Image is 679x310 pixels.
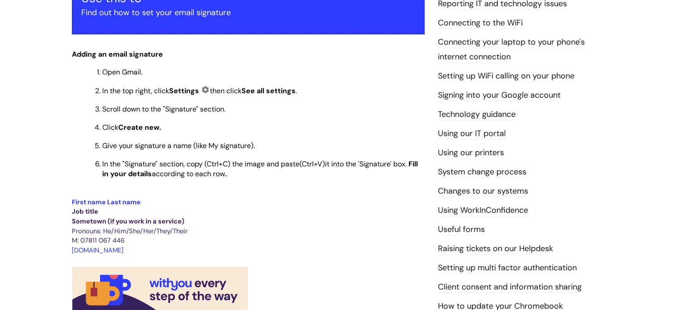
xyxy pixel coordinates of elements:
a: Connecting to the WiFi [438,17,523,29]
span: Sometown (if you work in a service) [72,217,184,226]
span: M: 07811 067 446 [72,236,125,245]
span: Scroll down to the "Signature" section. [102,104,225,114]
span: (Ctrl+V) [300,159,325,169]
span: opy (Ctrl+C) the image and paste [191,159,300,169]
a: Using WorkInConfidence [438,205,528,216]
span: it into the 'Signature' box. [325,159,407,169]
p: Find out how to set your email signature [81,5,415,20]
span: Job title [72,207,98,216]
span: First name Last name [72,198,141,207]
a: Signing into your Google account [438,90,561,101]
a: Connecting your laptop to your phone's internet connection [438,37,585,62]
a: Using our IT portal [438,128,506,140]
span: . [296,86,297,95]
a: Changes to our systems [438,186,528,197]
a: Using our printers [438,147,504,159]
span: [DOMAIN_NAME] [72,246,124,255]
a: System change process [438,166,526,178]
span: then click [210,86,242,95]
a: Client consent and information sharing [438,281,582,293]
a: Useful forms [438,224,485,236]
img: Settings [201,85,210,94]
strong: Settings [169,86,199,95]
span: Pronouns: He/Him/She/Her/They/Their [72,227,187,236]
span: Give your signature a name (like My signature). [102,141,255,150]
span: In the top right, click [102,86,201,95]
span: In the "Signature" section, c according to each row.. [102,159,418,178]
a: Technology guidance [438,109,516,120]
span: Adding an email signature [72,50,163,59]
span: Create new. [118,123,161,132]
span: Click [102,123,118,132]
a: Raising tickets on our Helpdesk [438,243,553,255]
span: See all settings [242,86,296,95]
span: Open Gmail. [102,67,142,77]
strong: Fill in your details [102,159,418,178]
a: Setting up WiFi calling on your phone [438,70,575,82]
a: Setting up multi factor authentication [438,262,577,274]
